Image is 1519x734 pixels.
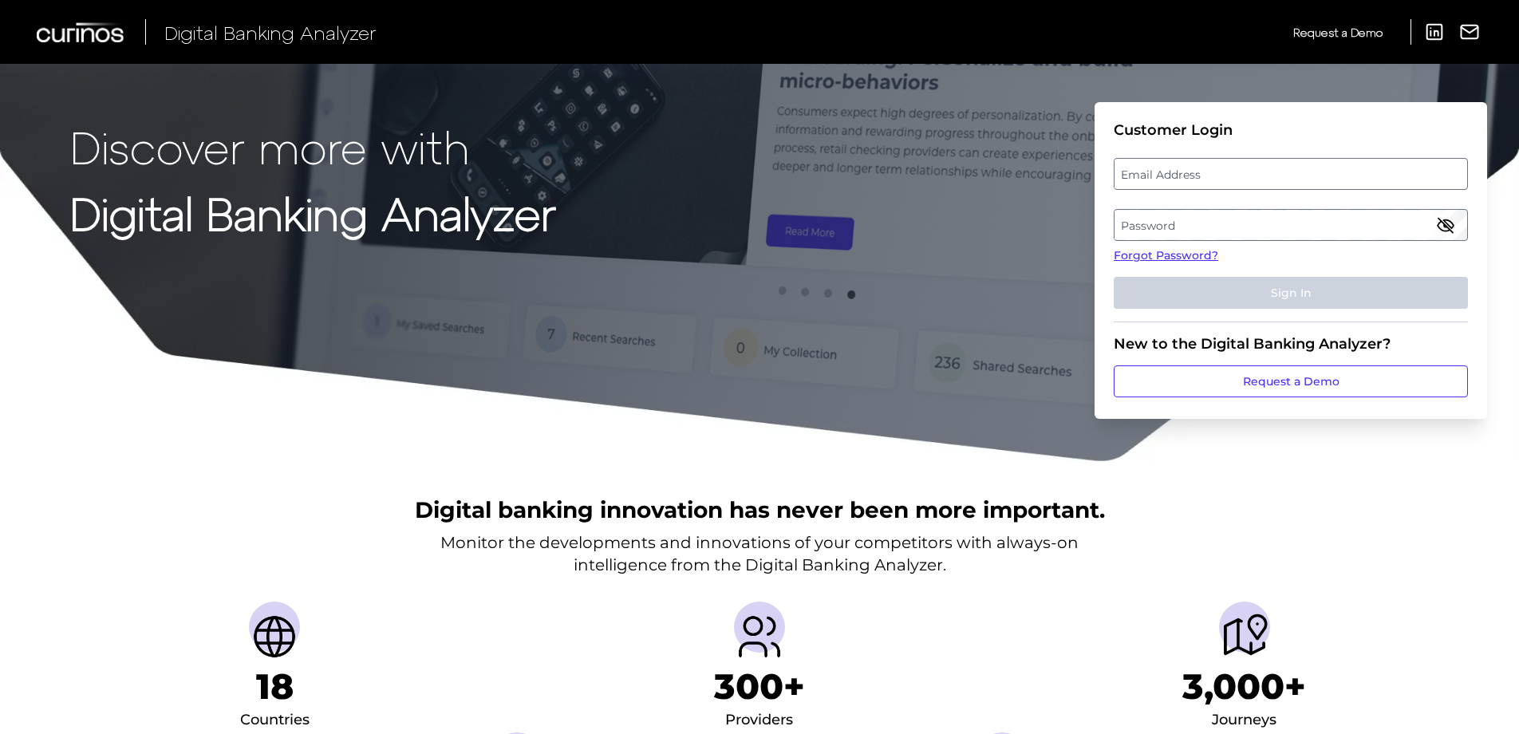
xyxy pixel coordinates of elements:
[256,665,294,708] h1: 18
[440,531,1079,576] p: Monitor the developments and innovations of your competitors with always-on intelligence from the...
[714,665,805,708] h1: 300+
[1114,247,1468,264] a: Forgot Password?
[70,121,556,172] p: Discover more with
[1115,160,1466,188] label: Email Address
[1219,611,1270,662] img: Journeys
[70,186,556,239] strong: Digital Banking Analyzer
[725,708,793,733] div: Providers
[1114,335,1468,353] div: New to the Digital Banking Analyzer?
[37,22,126,42] img: Curinos
[1114,277,1468,309] button: Sign In
[1114,121,1468,139] div: Customer Login
[1293,26,1383,39] span: Request a Demo
[240,708,310,733] div: Countries
[164,21,377,44] span: Digital Banking Analyzer
[1212,708,1276,733] div: Journeys
[1293,19,1383,45] a: Request a Demo
[1182,665,1306,708] h1: 3,000+
[734,611,785,662] img: Providers
[1114,365,1468,397] a: Request a Demo
[1115,211,1466,239] label: Password
[249,611,300,662] img: Countries
[415,495,1105,525] h2: Digital banking innovation has never been more important.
